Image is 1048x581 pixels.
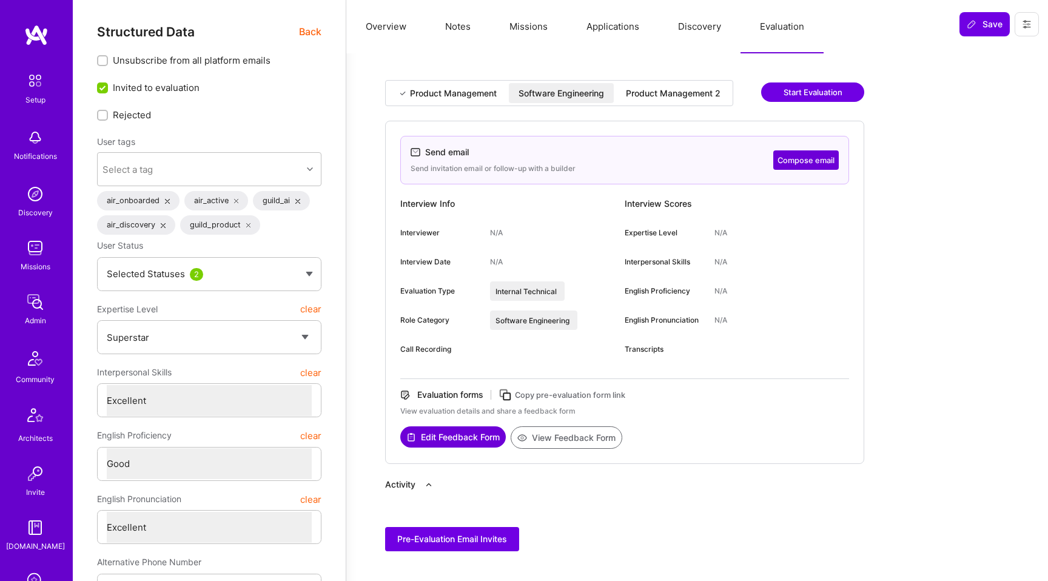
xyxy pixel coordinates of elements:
img: Community [21,344,50,373]
div: Select a tag [102,163,153,176]
img: caret [306,272,313,277]
div: Community [16,373,55,386]
button: clear [300,361,321,383]
div: Evaluation forms [417,389,483,401]
span: Invited to evaluation [113,81,200,94]
div: Product Management 2 [626,87,720,99]
div: English Pronunciation [625,315,705,326]
div: Invite [26,486,45,499]
button: clear [300,488,321,510]
button: Start Evaluation [761,82,864,102]
img: setup [22,68,48,93]
img: discovery [23,182,47,206]
div: guild_ai [253,191,310,210]
label: User tags [97,136,135,147]
img: bell [23,126,47,150]
i: icon Close [246,223,251,228]
span: User Status [97,240,143,250]
div: Send invitation email or follow-up with a builder [411,163,576,174]
div: N/A [490,257,503,267]
div: Transcripts [625,344,705,355]
div: Expertise Level [625,227,705,238]
div: Activity [385,479,415,491]
div: Interviewer [400,227,480,238]
span: English Proficiency [97,425,172,446]
div: Discovery [18,206,53,219]
button: clear [300,425,321,446]
span: Alternative Phone Number [97,557,201,567]
a: Edit Feedback Form [400,426,506,449]
div: N/A [490,227,503,238]
button: View Feedback Form [511,426,622,449]
div: N/A [714,286,727,297]
i: icon Close [165,199,170,204]
div: Send email [425,146,469,158]
div: Role Category [400,315,480,326]
div: Copy pre-evaluation form link [515,389,625,401]
div: Interview Scores [625,194,849,213]
span: Pre-Evaluation Email Invites [397,533,507,545]
button: Save [959,12,1010,36]
div: air_active [184,191,249,210]
div: Admin [25,314,46,327]
div: air_onboarded [97,191,180,210]
img: Invite [23,462,47,486]
span: Back [299,24,321,39]
span: Structured Data [97,24,195,39]
div: Missions [21,260,50,273]
div: N/A [714,315,727,326]
button: Compose email [773,150,839,170]
div: Interview Date [400,257,480,267]
span: Interpersonal Skills [97,361,172,383]
i: icon Close [295,199,300,204]
span: Expertise Level [97,298,158,320]
img: teamwork [23,236,47,260]
button: clear [300,298,321,320]
button: Pre-Evaluation Email Invites [385,527,519,551]
i: icon Close [234,199,239,204]
div: Notifications [14,150,57,163]
img: logo [24,24,49,46]
i: icon Chevron [307,166,313,172]
div: Product Management [410,87,497,99]
div: guild_product [180,215,261,235]
div: N/A [714,227,727,238]
span: Selected Statuses [107,268,185,280]
img: admin teamwork [23,290,47,314]
div: Interview Info [400,194,625,213]
div: Call Recording [400,344,480,355]
div: Interpersonal Skills [625,257,705,267]
span: Save [967,18,1003,30]
div: English Proficiency [625,286,705,297]
span: Rejected [113,109,151,121]
div: air_discovery [97,215,175,235]
i: icon Close [161,223,166,228]
div: Architects [18,432,53,445]
button: Edit Feedback Form [400,426,506,448]
div: View evaluation details and share a feedback form [400,406,849,417]
div: 2 [190,268,203,281]
div: [DOMAIN_NAME] [6,540,65,552]
div: Setup [25,93,45,106]
img: Architects [21,403,50,432]
img: guide book [23,516,47,540]
div: N/A [714,257,727,267]
span: Unsubscribe from all platform emails [113,54,270,67]
i: icon Copy [499,388,512,402]
span: English Pronunciation [97,488,181,510]
div: Software Engineering [519,87,604,99]
div: Evaluation Type [400,286,480,297]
